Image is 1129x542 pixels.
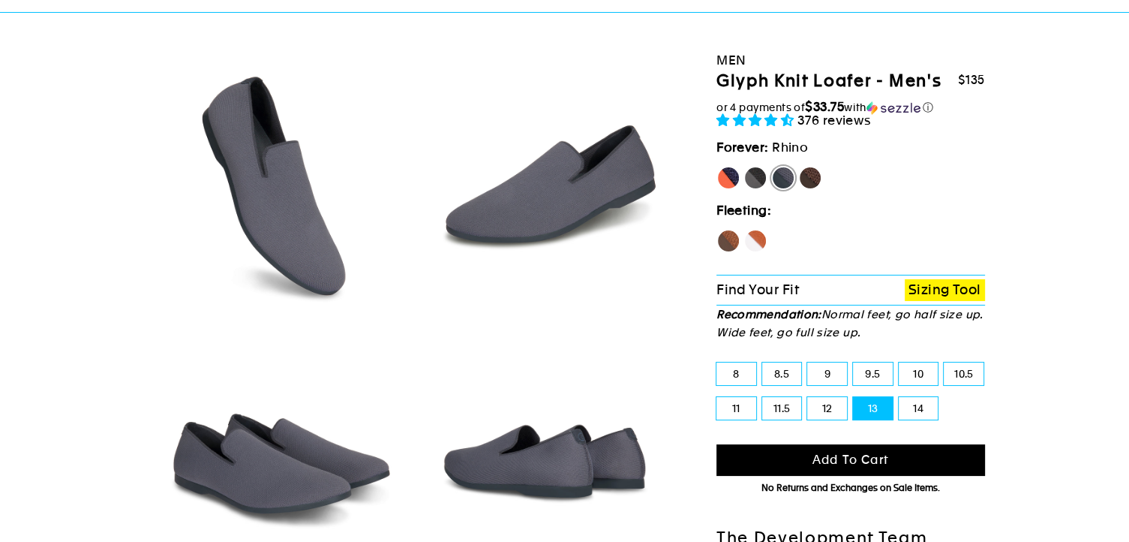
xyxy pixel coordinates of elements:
[905,279,985,301] a: Sizing Tool
[762,363,802,385] label: 8.5
[762,397,802,420] label: 11.5
[958,73,985,87] span: $135
[716,308,821,321] strong: Recommendation:
[853,397,893,420] label: 13
[716,363,756,385] label: 8
[899,397,938,420] label: 14
[798,166,822,190] label: Mustang
[716,166,740,190] label: [PERSON_NAME]
[716,140,769,155] strong: Forever:
[716,203,771,218] strong: Fleeting:
[716,306,985,342] p: Normal feet, go half size up. Wide feet, go full size up.
[761,483,940,493] span: No Returns and Exchanges on Sale Items.
[944,363,983,385] label: 10.5
[716,397,756,420] label: 11
[866,101,920,115] img: Sezzle
[743,166,767,190] label: Panther
[771,166,795,190] label: Rhino
[716,71,941,92] h1: Glyph Knit Loafer - Men's
[716,50,985,71] div: Men
[807,397,847,420] label: 12
[716,100,985,115] div: or 4 payments of$33.75withSezzle Click to learn more about Sezzle
[743,229,767,253] label: Fox
[716,282,799,297] span: Find Your Fit
[716,229,740,253] label: Hawk
[797,113,872,128] span: 376 reviews
[899,363,938,385] label: 10
[420,57,676,313] img: Rhino
[716,100,985,115] div: or 4 payments of with
[716,113,797,128] span: 4.73 stars
[807,363,847,385] label: 9
[805,99,844,114] span: $33.75
[772,140,808,155] span: Rhino
[812,453,889,467] span: Add to cart
[152,57,407,313] img: Rhino
[853,363,893,385] label: 9.5
[716,444,985,477] button: Add to cart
